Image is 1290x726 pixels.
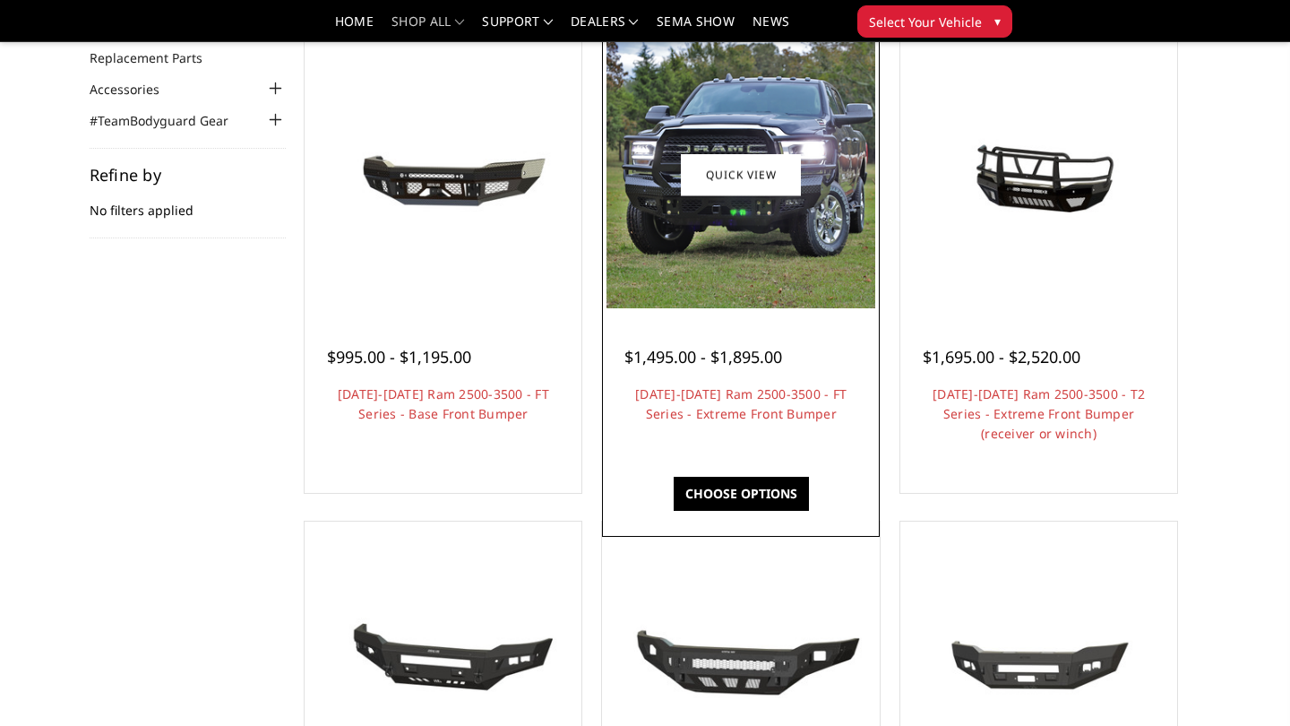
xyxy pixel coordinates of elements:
a: Support [482,15,553,41]
a: 2019-2026 Ram 2500-3500 - FT Series - Extreme Front Bumper 2019-2026 Ram 2500-3500 - FT Series - ... [606,40,874,308]
a: [DATE]-[DATE] Ram 2500-3500 - FT Series - Base Front Bumper [338,385,549,422]
img: 2019-2024 Ram 2500-3500 - A2L Series - Base Front Bumper (Non-Winch) [309,598,577,723]
a: Replacement Parts [90,48,225,67]
a: [DATE]-[DATE] Ram 2500-3500 - T2 Series - Extreme Front Bumper (receiver or winch) [933,385,1145,442]
a: Home [335,15,374,41]
a: #TeamBodyguard Gear [90,111,251,130]
a: Dealers [571,15,639,41]
a: shop all [391,15,464,41]
img: 2019-2025 Ram 2500-3500 - FT Series - Base Front Bumper [309,112,577,238]
a: SEMA Show [657,15,735,41]
span: ▾ [994,12,1001,30]
h5: Refine by [90,167,287,183]
img: 2019-2026 Ram 2500-3500 - T2 Series - Extreme Front Bumper (receiver or winch) [905,112,1173,238]
img: 2019-2026 Ram 2500-3500 - FT Series - Extreme Front Bumper [606,40,874,308]
a: Choose Options [674,477,809,511]
span: Select Your Vehicle [869,13,982,31]
a: [DATE]-[DATE] Ram 2500-3500 - FT Series - Extreme Front Bumper [635,385,847,422]
span: $1,695.00 - $2,520.00 [923,346,1080,367]
img: 2019-2025 Ram 2500-3500 - Freedom Series - Base Front Bumper (non-winch) [606,598,874,723]
img: 2019-2025 Ram 2500-3500 - A2 Series- Base Front Bumper (winch mount) [905,601,1173,722]
span: $1,495.00 - $1,895.00 [624,346,782,367]
a: Quick view [681,153,801,195]
div: No filters applied [90,167,287,238]
a: Accessories [90,80,182,99]
a: 2019-2026 Ram 2500-3500 - T2 Series - Extreme Front Bumper (receiver or winch) 2019-2026 Ram 2500... [905,40,1173,308]
a: 2019-2025 Ram 2500-3500 - FT Series - Base Front Bumper [309,40,577,308]
span: $995.00 - $1,195.00 [327,346,471,367]
button: Select Your Vehicle [857,5,1012,38]
a: News [752,15,789,41]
